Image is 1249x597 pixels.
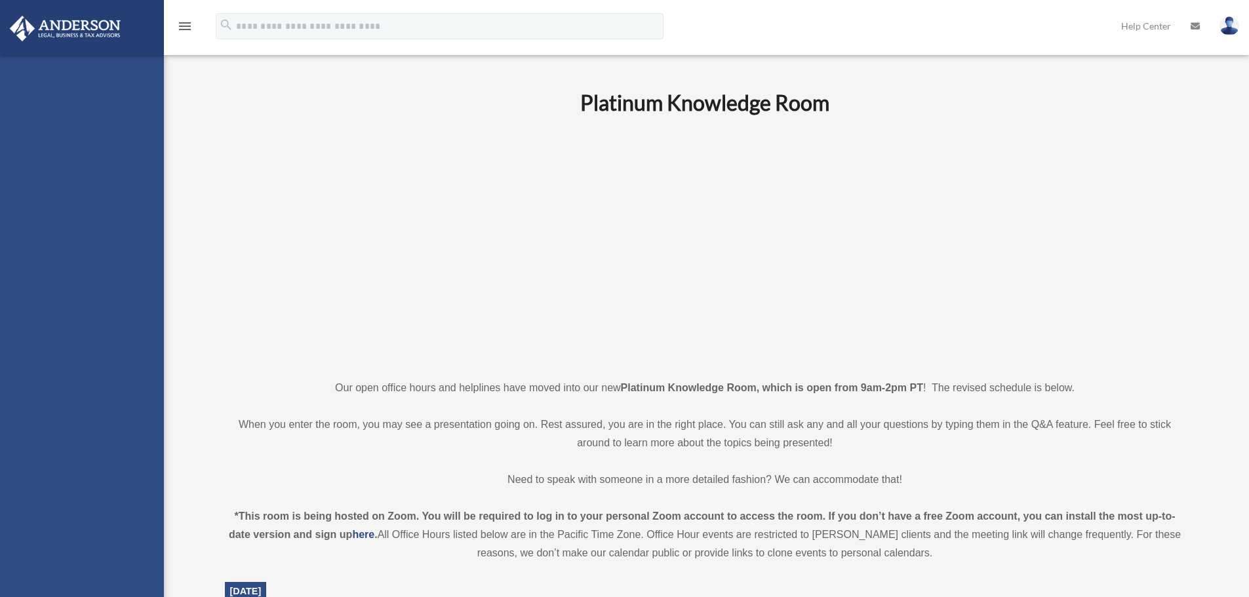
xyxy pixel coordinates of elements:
[219,18,233,32] i: search
[230,586,262,596] span: [DATE]
[225,471,1185,489] p: Need to speak with someone in a more detailed fashion? We can accommodate that!
[225,507,1185,562] div: All Office Hours listed below are in the Pacific Time Zone. Office Hour events are restricted to ...
[352,529,374,540] a: here
[6,16,125,41] img: Anderson Advisors Platinum Portal
[229,510,1176,540] strong: *This room is being hosted on Zoom. You will be required to log in to your personal Zoom account ...
[374,529,377,540] strong: .
[1219,16,1239,35] img: User Pic
[508,133,902,355] iframe: 231110_Toby_KnowledgeRoom
[225,415,1185,452] p: When you enter the room, you may see a presentation going on. Rest assured, you are in the right ...
[621,382,923,393] strong: Platinum Knowledge Room, which is open from 9am-2pm PT
[225,379,1185,397] p: Our open office hours and helplines have moved into our new ! The revised schedule is below.
[580,90,829,115] b: Platinum Knowledge Room
[177,23,193,34] a: menu
[177,18,193,34] i: menu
